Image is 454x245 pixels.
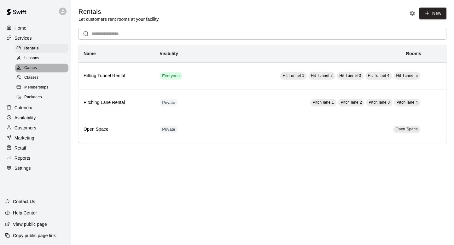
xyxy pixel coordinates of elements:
[79,16,160,22] p: Let customers rent rooms at your facility.
[5,103,66,112] a: Calendar
[311,73,333,78] span: Hit Tunnel 2
[15,93,71,102] a: Packages
[13,232,56,239] p: Copy public page link
[24,84,48,91] span: Memberships
[15,73,68,82] div: Classes
[160,126,178,133] div: This service is hidden, and can only be accessed via a direct link
[24,75,38,81] span: Classes
[397,100,418,105] span: Pitch lane 4
[396,127,418,131] span: Open Space
[313,100,334,105] span: Pitch lane 1
[15,93,68,102] div: Packages
[79,8,160,16] h5: Rentals
[369,100,390,105] span: Pitch lane 3
[24,94,42,100] span: Packages
[15,53,71,63] a: Lessons
[24,65,37,71] span: Camps
[15,115,36,121] p: Availability
[408,9,417,18] button: Rental settings
[84,72,149,79] h6: Hitting Tunnel Rental
[15,125,36,131] p: Customers
[84,99,149,106] h6: Pitching Lane Rental
[15,73,71,83] a: Classes
[13,221,47,227] p: View public page
[5,153,66,163] a: Reports
[79,45,446,143] table: simple table
[15,25,26,31] p: Home
[160,127,178,133] span: Private
[15,64,68,72] div: Camps
[15,43,71,53] a: Rentals
[13,210,37,216] p: Help Center
[282,73,304,78] span: Hit Tunnel 1
[13,198,35,205] p: Contact Us
[15,44,68,53] div: Rentals
[160,99,178,106] div: This service is hidden, and can only be accessed via a direct link
[406,51,421,56] b: Rooms
[340,100,362,105] span: Pitch lane 2
[15,145,26,151] p: Retail
[5,23,66,33] a: Home
[15,105,33,111] p: Calendar
[5,133,66,143] a: Marketing
[5,143,66,153] a: Retail
[5,123,66,133] a: Customers
[5,33,66,43] a: Services
[15,35,32,41] p: Services
[419,8,446,19] a: New
[5,113,66,122] a: Availability
[368,73,390,78] span: Hit Tunnel 4
[160,100,178,106] span: Private
[84,126,149,133] h6: Open Space
[24,55,39,61] span: Lessons
[15,83,71,93] a: Memberships
[15,135,34,141] p: Marketing
[340,73,361,78] span: Hit Tunnel 3
[15,165,31,171] p: Settings
[15,63,71,73] a: Camps
[15,54,68,63] div: Lessons
[15,155,30,161] p: Reports
[160,72,182,80] div: This service is visible to all of your customers
[160,51,178,56] b: Visibility
[5,163,66,173] a: Settings
[160,73,182,79] span: Everyone
[24,45,39,52] span: Rentals
[15,83,68,92] div: Memberships
[84,51,96,56] b: Name
[396,73,418,78] span: Hit Tunnel 5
